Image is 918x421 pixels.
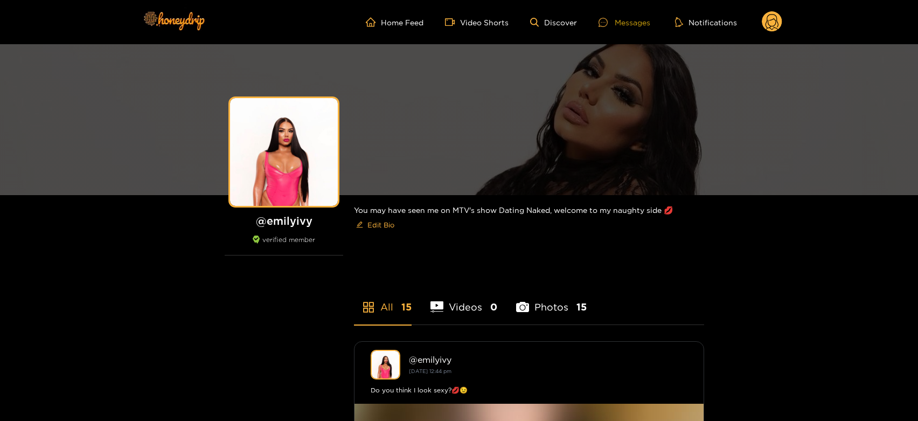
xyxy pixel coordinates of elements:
[371,350,400,379] img: emilyivy
[409,368,451,374] small: [DATE] 12:44 pm
[354,276,412,325] li: All
[599,16,650,29] div: Messages
[490,300,497,314] span: 0
[225,214,343,227] h1: @ emilyivy
[576,300,587,314] span: 15
[371,385,687,396] div: Do you think I look sexy?💋😉
[409,355,687,364] div: @ emilyivy
[366,17,423,27] a: Home Feed
[367,219,394,230] span: Edit Bio
[672,17,740,27] button: Notifications
[225,236,343,256] div: verified member
[356,221,363,229] span: edit
[354,216,397,233] button: editEdit Bio
[401,300,412,314] span: 15
[430,276,497,325] li: Videos
[445,17,509,27] a: Video Shorts
[516,276,587,325] li: Photos
[445,17,460,27] span: video-camera
[362,301,375,314] span: appstore
[530,18,577,27] a: Discover
[366,17,381,27] span: home
[354,195,704,242] div: You may have seen me on MTV's show Dating Naked, welcome to my naughty side 💋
